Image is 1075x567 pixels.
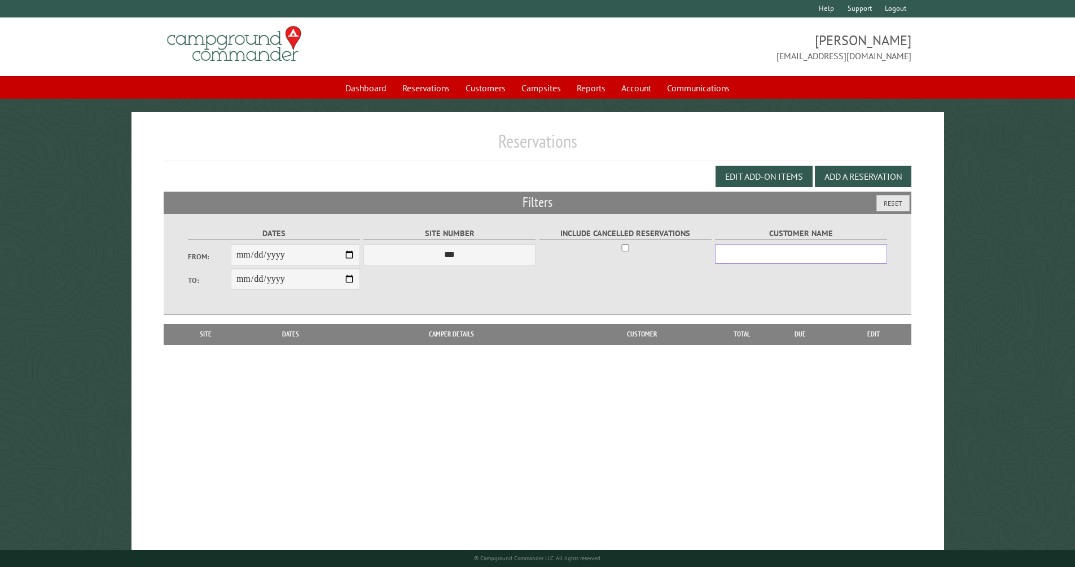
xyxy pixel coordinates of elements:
[188,227,360,240] label: Dates
[538,31,912,63] span: [PERSON_NAME] [EMAIL_ADDRESS][DOMAIN_NAME]
[169,324,243,344] th: Site
[716,166,813,187] button: Edit Add-on Items
[765,324,836,344] th: Due
[570,77,612,99] a: Reports
[660,77,736,99] a: Communications
[363,227,536,240] label: Site Number
[339,77,393,99] a: Dashboard
[188,275,231,286] label: To:
[339,324,564,344] th: Camper Details
[459,77,512,99] a: Customers
[715,227,887,240] label: Customer Name
[164,22,305,66] img: Campground Commander
[836,324,912,344] th: Edit
[815,166,911,187] button: Add a Reservation
[615,77,658,99] a: Account
[396,77,457,99] a: Reservations
[164,192,912,213] h2: Filters
[474,555,602,562] small: © Campground Commander LLC. All rights reserved.
[188,251,231,262] label: From:
[564,324,719,344] th: Customer
[515,77,568,99] a: Campsites
[876,195,910,211] button: Reset
[719,324,765,344] th: Total
[243,324,339,344] th: Dates
[164,130,912,161] h1: Reservations
[539,227,712,240] label: Include Cancelled Reservations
